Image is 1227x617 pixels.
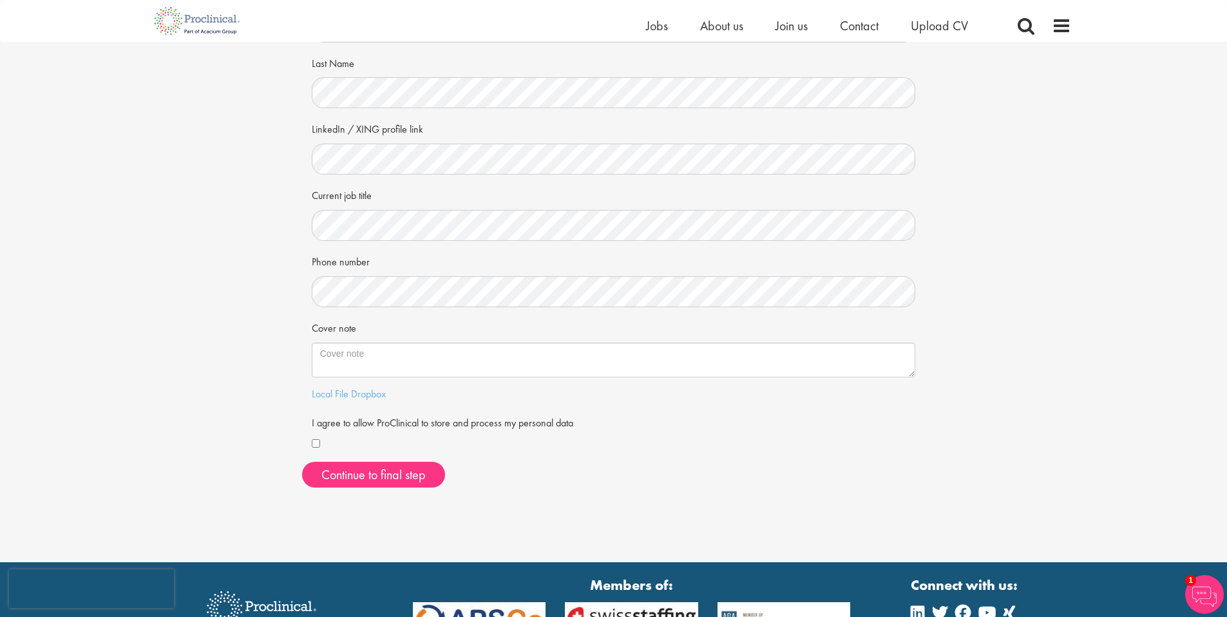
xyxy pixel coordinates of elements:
[302,462,445,488] button: Continue to final step
[840,17,879,34] a: Contact
[312,118,423,137] label: LinkedIn / XING profile link
[700,17,743,34] a: About us
[312,52,354,71] label: Last Name
[911,17,968,34] a: Upload CV
[312,184,372,204] label: Current job title
[646,17,668,34] a: Jobs
[312,387,348,401] a: Local File
[911,575,1020,595] strong: Connect with us:
[351,387,386,401] a: Dropbox
[312,317,356,336] label: Cover note
[312,412,573,431] label: I agree to allow ProClinical to store and process my personal data
[1185,575,1196,586] span: 1
[775,17,808,34] a: Join us
[9,569,174,608] iframe: reCAPTCHA
[413,575,851,595] strong: Members of:
[312,251,370,270] label: Phone number
[1185,575,1224,614] img: Chatbot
